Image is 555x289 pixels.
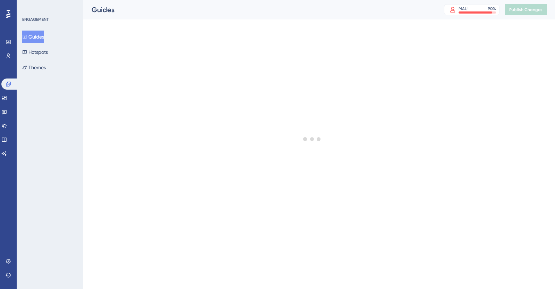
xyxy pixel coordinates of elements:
[509,7,543,13] span: Publish Changes
[505,4,547,15] button: Publish Changes
[22,46,48,58] button: Hotspots
[459,6,468,11] div: MAU
[22,17,49,22] div: ENGAGEMENT
[92,5,427,15] div: Guides
[22,31,44,43] button: Guides
[22,61,46,74] button: Themes
[488,6,496,11] div: 90 %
